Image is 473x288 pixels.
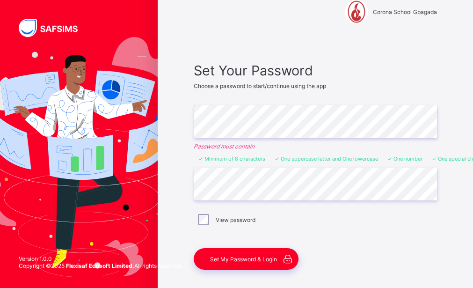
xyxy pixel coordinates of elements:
img: SAFSIMS Logo [19,19,89,37]
li: Minimum of 8 characters [198,155,265,162]
span: Set My Password & Login [210,256,277,263]
span: Corona School Gbagada [373,8,437,15]
strong: Flexisaf Edusoft Limited. [66,262,134,269]
span: Set Your Password [194,62,437,79]
span: Copyright © 2025 All rights reserved. [19,262,182,269]
em: Password must contain [194,143,437,150]
label: View password [216,216,255,223]
li: One number [387,155,422,162]
span: Version 1.0.0 [19,255,182,262]
span: Choose a password to start/continue using the app [194,82,326,89]
li: One uppercase letter and One lowercase [275,155,378,162]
